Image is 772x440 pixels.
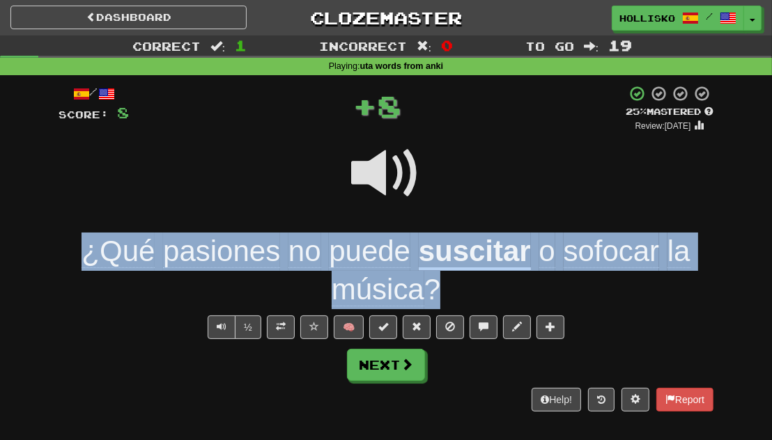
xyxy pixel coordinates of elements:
span: hollisko [619,12,675,24]
span: música [332,273,424,306]
span: / [706,11,713,21]
button: Toggle translation (alt+t) [267,315,295,339]
span: puede [329,235,410,268]
button: Set this sentence to 100% Mastered (alt+m) [369,315,397,339]
span: o [539,235,555,268]
span: Correct [132,39,201,53]
a: Clozemaster [268,6,504,30]
span: 8 [378,88,402,123]
span: 25 % [626,106,647,117]
button: Round history (alt+y) [588,388,615,411]
button: Next [347,349,425,381]
button: Play sentence audio (ctl+space) [208,315,236,339]
div: Mastered [626,106,713,118]
button: Ignore sentence (alt+i) [436,315,464,339]
span: ¿Qué [82,235,155,268]
u: suscitar [419,235,531,270]
span: no [288,235,321,268]
span: : [210,40,226,52]
span: ? [332,235,690,306]
button: Report [656,388,713,411]
small: Review: [DATE] [635,121,691,131]
span: Incorrect [319,39,407,53]
button: Discuss sentence (alt+u) [470,315,497,339]
div: Text-to-speech controls [205,315,261,339]
button: 🧠 [334,315,364,339]
span: 19 [608,37,632,54]
span: sofocar [564,235,660,268]
button: Add to collection (alt+a) [536,315,564,339]
span: : [584,40,599,52]
span: 0 [441,37,453,54]
span: To go [525,39,574,53]
button: Reset to 0% Mastered (alt+r) [403,315,431,339]
a: hollisko / [612,6,744,31]
span: + [353,85,378,127]
strong: uta words from anki [360,61,444,71]
div: / [59,85,129,102]
button: Help! [532,388,581,411]
span: pasiones [163,235,280,268]
span: la [667,235,690,268]
button: Favorite sentence (alt+f) [300,315,328,339]
span: Score: [59,109,109,120]
button: ½ [235,315,261,339]
button: Edit sentence (alt+d) [503,315,531,339]
a: Dashboard [10,6,247,29]
span: 1 [235,37,247,54]
span: 8 [117,104,129,121]
span: : [417,40,432,52]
